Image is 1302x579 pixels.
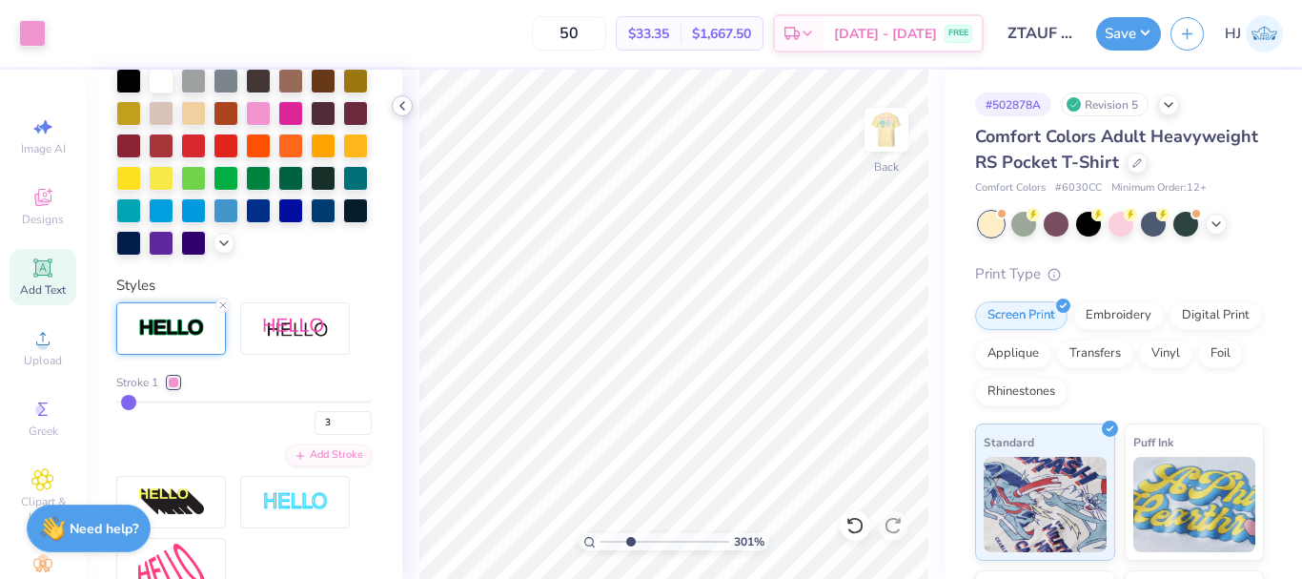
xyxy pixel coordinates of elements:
div: Screen Print [975,301,1068,330]
span: Designs [22,212,64,227]
div: Back [874,158,899,176]
div: Styles [116,275,372,297]
span: $33.35 [628,24,669,44]
div: Rhinestones [975,378,1068,406]
a: HJ [1225,15,1283,52]
span: Image AI [21,141,66,156]
div: Applique [975,340,1051,368]
button: Save [1096,17,1161,51]
img: 3d Illusion [138,487,205,518]
div: # 502878A [975,93,1051,116]
span: Clipart & logos [10,494,76,525]
div: Add Stroke [286,445,372,466]
input: – – [532,16,606,51]
span: Minimum Order: 12 + [1111,180,1207,196]
img: Hughe Josh Cabanete [1246,15,1283,52]
span: Add Text [20,282,66,298]
img: Back [867,111,905,149]
img: Negative Space [262,491,329,513]
span: Comfort Colors [975,180,1046,196]
span: FREE [948,27,968,40]
div: Revision 5 [1061,93,1149,116]
span: HJ [1225,23,1241,45]
span: [DATE] - [DATE] [834,24,937,44]
input: Untitled Design [993,14,1087,52]
div: Embroidery [1073,301,1164,330]
span: 301 % [734,533,764,550]
img: Stroke [138,318,205,340]
div: Print Type [975,263,1264,285]
span: Stroke 1 [116,374,158,391]
img: Standard [984,457,1107,552]
strong: Need help? [70,520,138,538]
div: Foil [1198,340,1243,368]
div: Digital Print [1170,301,1262,330]
span: $1,667.50 [692,24,751,44]
span: Puff Ink [1133,432,1173,452]
span: Greek [29,424,58,439]
span: Standard [984,432,1034,452]
span: # 6030CC [1055,180,1102,196]
span: Upload [24,353,62,368]
div: Transfers [1057,340,1133,368]
img: Shadow [262,317,329,341]
div: Vinyl [1139,340,1192,368]
span: Comfort Colors Adult Heavyweight RS Pocket T-Shirt [975,125,1258,174]
img: Puff Ink [1133,457,1256,552]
